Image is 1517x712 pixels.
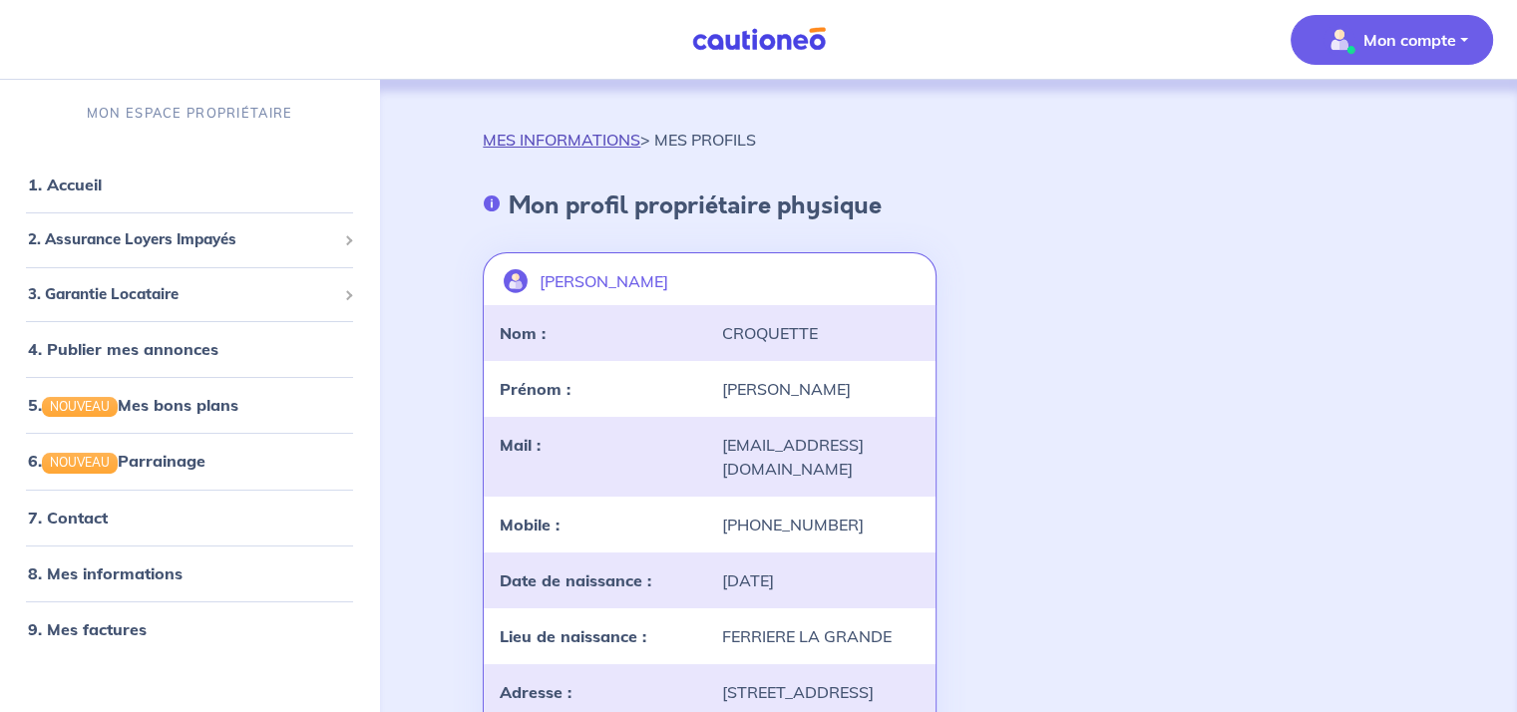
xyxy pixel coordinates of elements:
[8,609,371,649] div: 9. Mes factures
[483,130,640,150] a: MES INFORMATIONS
[709,513,931,536] div: [PHONE_NUMBER]
[483,128,756,152] p: > MES PROFILS
[28,339,218,359] a: 4. Publier mes annonces
[28,228,336,251] span: 2. Assurance Loyers Impayés
[500,323,546,343] strong: Nom :
[28,619,147,639] a: 9. Mes factures
[87,104,292,123] p: MON ESPACE PROPRIÉTAIRE
[540,269,668,293] p: [PERSON_NAME]
[500,435,541,455] strong: Mail :
[8,441,371,481] div: 6.NOUVEAUParrainage
[1324,24,1355,56] img: illu_account_valid_menu.svg
[709,433,931,481] div: [EMAIL_ADDRESS][DOMAIN_NAME]
[709,321,931,345] div: CROQUETTE
[8,385,371,425] div: 5.NOUVEAUMes bons plans
[500,626,646,646] strong: Lieu de naissance :
[500,515,560,534] strong: Mobile :
[709,680,931,704] div: [STREET_ADDRESS]
[500,570,651,590] strong: Date de naissance :
[28,563,183,583] a: 8. Mes informations
[28,451,205,471] a: 6.NOUVEAUParrainage
[8,220,371,259] div: 2. Assurance Loyers Impayés
[8,275,371,314] div: 3. Garantie Locataire
[8,165,371,204] div: 1. Accueil
[8,498,371,537] div: 7. Contact
[709,568,931,592] div: [DATE]
[500,379,570,399] strong: Prénom :
[28,283,336,306] span: 3. Garantie Locataire
[28,395,238,415] a: 5.NOUVEAUMes bons plans
[509,191,882,220] h4: Mon profil propriétaire physique
[500,682,571,702] strong: Adresse :
[684,27,834,52] img: Cautioneo
[709,624,931,648] div: FERRIERE LA GRANDE
[8,553,371,593] div: 8. Mes informations
[8,329,371,369] div: 4. Publier mes annonces
[709,377,931,401] div: [PERSON_NAME]
[28,508,108,528] a: 7. Contact
[1363,28,1456,52] p: Mon compte
[1291,15,1493,65] button: illu_account_valid_menu.svgMon compte
[28,175,102,194] a: 1. Accueil
[504,269,528,293] img: illu_account.svg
